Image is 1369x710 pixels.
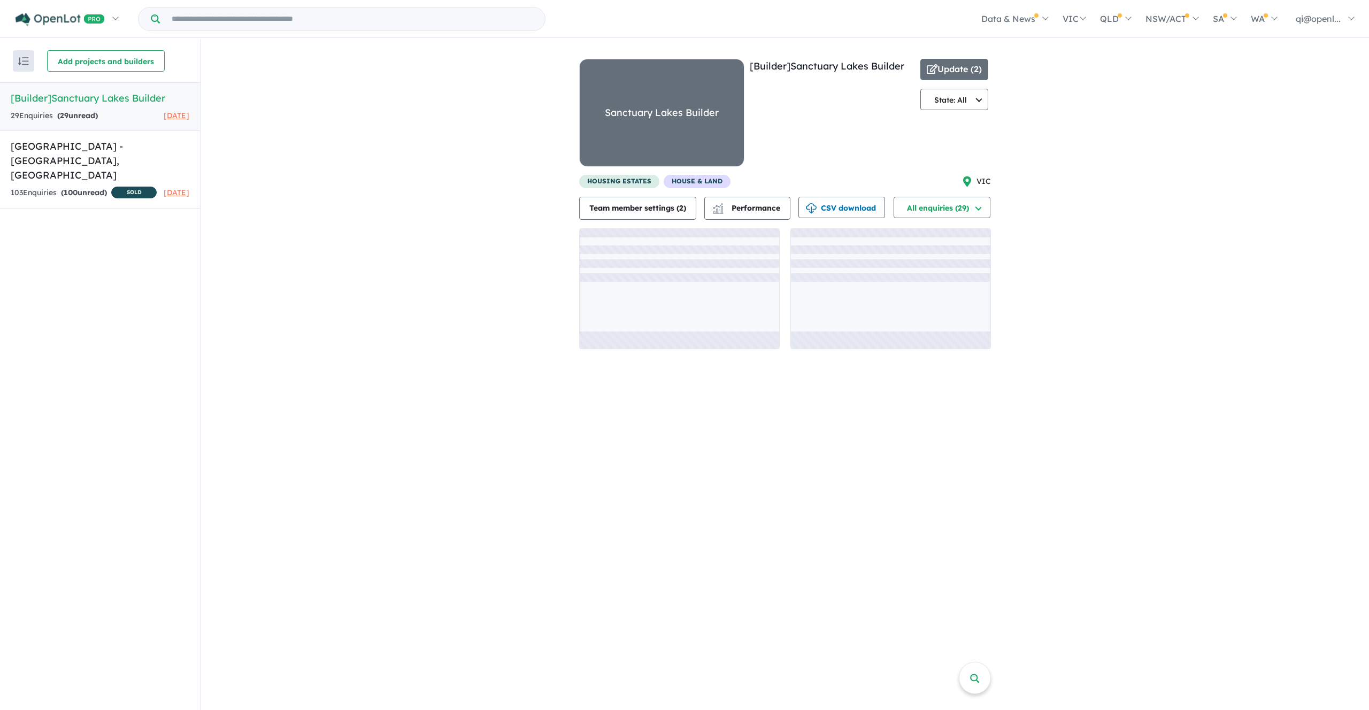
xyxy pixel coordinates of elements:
[11,110,98,122] div: 29 Enquir ies
[162,7,543,30] input: Try estate name, suburb, builder or developer
[976,175,991,188] span: VIC
[920,89,989,110] button: State: All
[713,206,724,213] img: bar-chart.svg
[579,59,744,175] a: Sanctuary Lakes Builder
[64,188,78,197] span: 100
[806,203,817,214] img: download icon
[713,203,722,209] img: line-chart.svg
[11,139,189,182] h5: [GEOGRAPHIC_DATA] - [GEOGRAPHIC_DATA] , [GEOGRAPHIC_DATA]
[894,197,990,218] button: All enquiries (29)
[714,203,780,213] span: Performance
[57,111,98,120] strong: ( unread)
[920,59,989,80] button: Update (2)
[47,50,165,72] button: Add projects and builders
[704,197,790,220] button: Performance
[11,91,189,105] h5: [Builder] Sanctuary Lakes Builder
[579,175,659,188] span: housing estates
[798,197,885,218] button: CSV download
[164,111,189,120] span: [DATE]
[164,188,189,197] span: [DATE]
[664,175,730,188] span: House & Land
[1296,13,1341,24] span: qi@openl...
[60,111,68,120] span: 29
[750,60,904,72] a: [Builder]Sanctuary Lakes Builder
[605,105,719,121] div: Sanctuary Lakes Builder
[61,188,107,197] strong: ( unread)
[679,203,683,213] span: 2
[111,187,157,198] span: SOLD
[16,13,105,26] img: Openlot PRO Logo White
[18,57,29,65] img: sort.svg
[11,187,157,200] div: 103 Enquir ies
[579,197,696,220] button: Team member settings (2)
